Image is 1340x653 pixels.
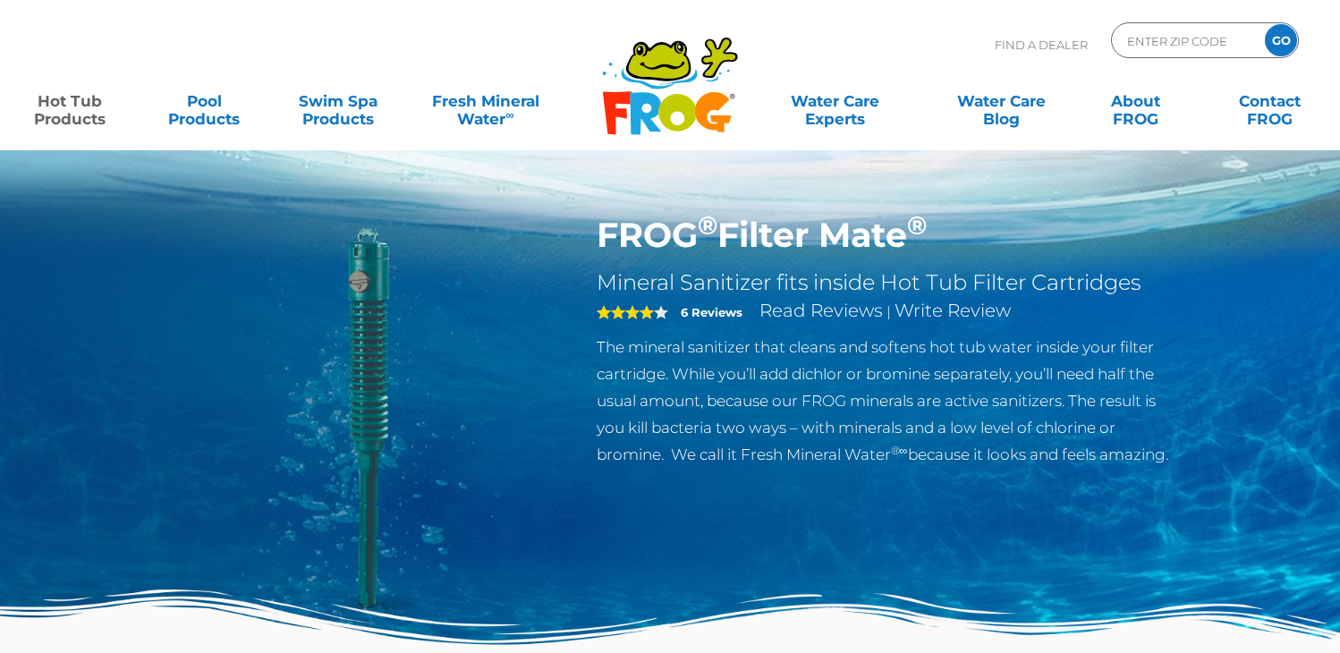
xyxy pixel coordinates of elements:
[160,215,570,624] img: hot-tub-product-filter-frog.png
[949,83,1054,119] a: Water CareBlog
[1083,83,1188,119] a: AboutFROG
[751,83,920,119] a: Water CareExperts
[1125,28,1246,54] input: Zip Code Form
[420,83,551,119] a: Fresh MineralWater∞
[1217,83,1322,119] a: ContactFROG
[286,83,391,119] a: Swim SpaProducts
[597,269,1181,296] h2: Mineral Sanitizer fits inside Hot Tub Filter Cartridges
[995,22,1088,67] p: Find A Dealer
[886,303,891,320] span: |
[895,300,1011,321] a: Write Review
[698,209,717,241] sup: ®
[597,334,1181,468] p: The mineral sanitizer that cleans and softens hot tub water inside your filter cartridge. While y...
[907,209,927,241] sup: ®
[505,108,513,122] sup: ∞
[597,215,1181,256] h1: FROG Filter Mate
[18,83,123,119] a: Hot TubProducts
[1265,24,1297,56] input: GO
[681,305,742,319] strong: 6 Reviews
[891,444,908,457] sup: ®∞
[759,300,883,321] a: Read Reviews
[152,83,257,119] a: PoolProducts
[597,305,654,319] span: 4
